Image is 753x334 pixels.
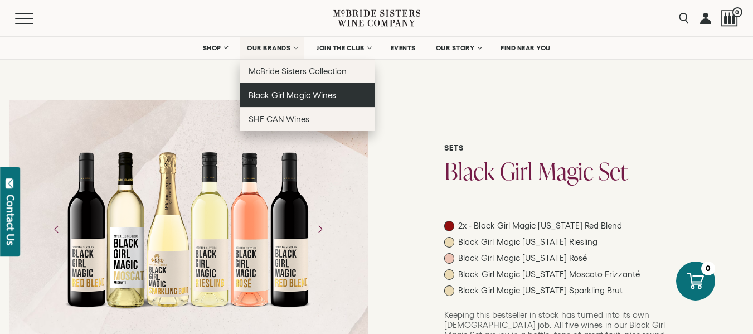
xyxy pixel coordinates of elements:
span: Black Girl Magic [US_STATE] Moscato Frizzanté [458,269,640,279]
a: OUR STORY [429,37,488,59]
span: OUR BRANDS [247,44,290,52]
h1: Black Girl Magic Set [444,159,686,183]
span: McBride Sisters Collection [249,66,347,76]
div: 0 [701,262,715,275]
a: SHE CAN Wines [240,107,375,131]
span: JOIN THE CLUB [317,44,365,52]
a: OUR BRANDS [240,37,304,59]
a: JOIN THE CLUB [309,37,378,59]
a: Black Girl Magic Wines [240,83,375,107]
span: OUR STORY [436,44,475,52]
div: Contact Us [5,195,16,245]
button: Mobile Menu Trigger [15,13,55,24]
span: Black Girl Magic [US_STATE] Sparkling Brut [458,285,623,296]
span: EVENTS [391,44,416,52]
a: FIND NEAR YOU [493,37,558,59]
span: SHOP [202,44,221,52]
a: SHOP [195,37,234,59]
span: FIND NEAR YOU [501,44,551,52]
button: Next [305,215,334,244]
span: Black Girl Magic Wines [249,90,336,100]
span: SHE CAN Wines [249,114,309,124]
span: 2x - Black Girl Magic [US_STATE] Red Blend [458,221,622,231]
span: Black Girl Magic [US_STATE] Rosé [458,253,587,263]
h6: Sets [444,143,686,153]
span: Black Girl Magic [US_STATE] Riesling [458,237,597,247]
a: EVENTS [383,37,423,59]
button: Previous [42,215,71,244]
a: McBride Sisters Collection [240,59,375,83]
span: 0 [732,7,742,17]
